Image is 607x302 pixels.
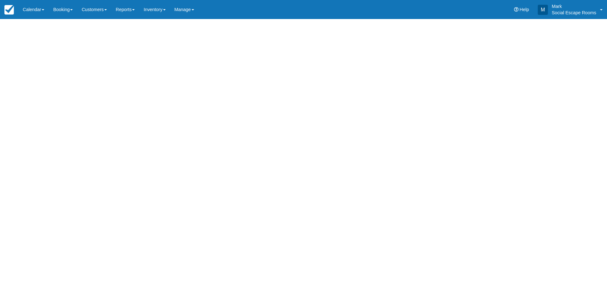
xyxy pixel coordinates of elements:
[552,10,596,16] p: Social Escape Rooms
[538,5,548,15] div: M
[514,7,518,12] i: Help
[4,5,14,15] img: checkfront-main-nav-mini-logo.png
[520,7,529,12] span: Help
[552,3,596,10] p: Mark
